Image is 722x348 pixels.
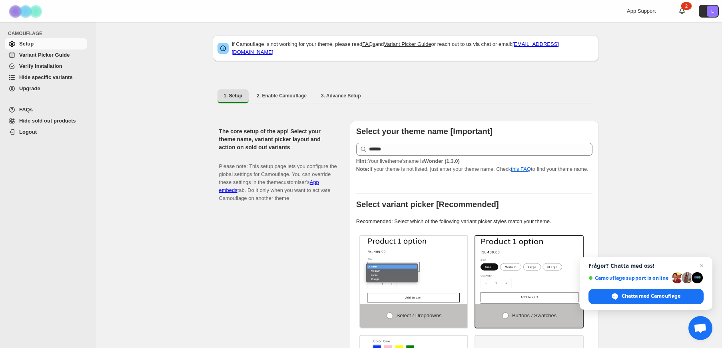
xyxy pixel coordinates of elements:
[511,166,531,172] a: this FAQ
[681,2,692,10] div: 2
[627,8,656,14] span: App Support
[356,158,368,164] strong: Hint:
[688,316,712,340] div: Öppna chatt
[356,158,460,164] span: Your live theme's name is
[362,41,375,47] a: FAQs
[678,7,686,15] a: 2
[19,52,70,58] span: Variant Picker Guide
[224,93,243,99] span: 1. Setup
[5,83,87,94] a: Upgrade
[5,72,87,83] a: Hide specific variants
[622,293,680,300] span: Chatta med Camouflage
[19,129,37,135] span: Logout
[588,263,704,269] span: Frågor? Chatta med oss!
[397,312,442,318] span: Select / Dropdowns
[424,158,459,164] strong: Wonder (1.3.0)
[699,5,719,18] button: Avatar with initials L
[19,118,76,124] span: Hide sold out products
[384,41,431,47] a: Variant Picker Guide
[6,0,46,22] img: Camouflage
[19,41,34,47] span: Setup
[219,154,337,202] p: Please note: This setup page lets you configure the global settings for Camouflage. You can overr...
[512,312,556,318] span: Buttons / Swatches
[711,9,714,14] text: L
[5,127,87,138] a: Logout
[356,200,499,209] b: Select variant picker [Recommended]
[219,127,337,151] h2: The core setup of the app! Select your theme name, variant picker layout and action on sold out v...
[588,275,669,281] span: Camouflage support is online
[321,93,361,99] span: 3. Advance Setup
[19,63,62,69] span: Verify Installation
[257,93,307,99] span: 2. Enable Camouflage
[5,115,87,127] a: Hide sold out products
[19,74,73,80] span: Hide specific variants
[5,104,87,115] a: FAQs
[356,127,493,136] b: Select your theme name [Important]
[5,49,87,61] a: Variant Picker Guide
[360,236,468,304] img: Select / Dropdowns
[8,30,90,37] span: CAMOUFLAGE
[697,261,706,271] span: Stäng chatt
[356,217,592,225] p: Recommended: Select which of the following variant picker styles match your theme.
[356,157,592,173] p: If your theme is not listed, just enter your theme name. Check to find your theme name.
[356,166,369,172] strong: Note:
[19,85,40,91] span: Upgrade
[5,38,87,49] a: Setup
[475,236,583,304] img: Buttons / Swatches
[588,289,704,304] div: Chatta med Camouflage
[5,61,87,72] a: Verify Installation
[707,6,718,17] span: Avatar with initials L
[19,107,33,113] span: FAQs
[232,40,594,56] p: If Camouflage is not working for your theme, please read and or reach out to us via chat or email:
